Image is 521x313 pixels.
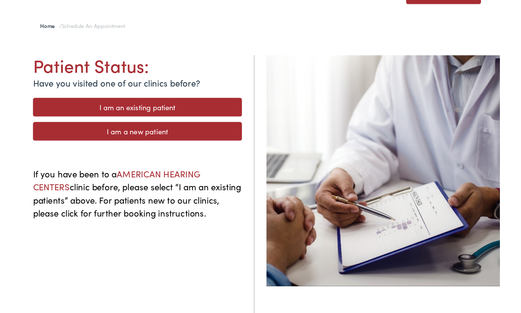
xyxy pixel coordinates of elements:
h1: Patient Status: [13,60,240,83]
span: / [21,24,113,32]
a: Home [21,24,41,32]
a: I am an existing patient [13,107,240,127]
p: If you have been to a clinic before, please select “I am an existing patients” above. For patient... [13,182,240,239]
span: Schedule an Appointment [44,24,113,32]
span: AMERICAN HEARING CENTERS [13,183,195,210]
p: Have you visited one of our clinics before? [13,83,240,97]
a: I am a new patient [13,133,240,153]
img: An audiologist in New Jersey reviewing a hearing test with a patient at American Hearing Centers ... [267,60,521,312]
